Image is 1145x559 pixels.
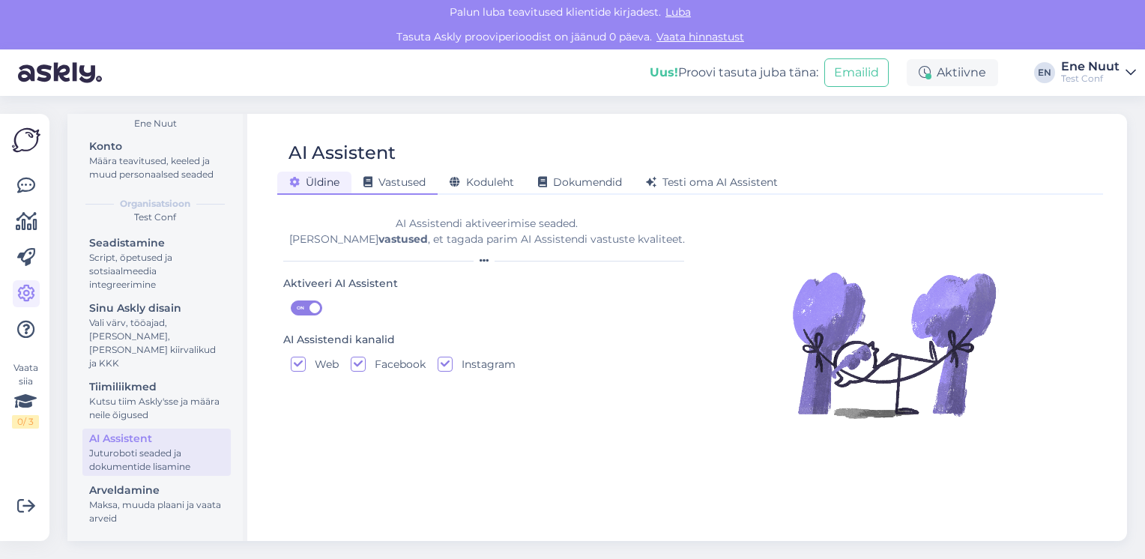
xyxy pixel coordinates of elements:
[283,216,690,247] div: AI Assistendi aktiveerimise seaded. [PERSON_NAME] , et tagada parim AI Assistendi vastuste kvalit...
[82,233,231,294] a: SeadistamineScript, õpetused ja sotsiaalmeedia integreerimine
[650,64,818,82] div: Proovi tasuta juba täna:
[12,415,39,429] div: 0 / 3
[453,357,516,372] label: Instagram
[363,175,426,189] span: Vastused
[661,5,695,19] span: Luba
[288,139,396,167] div: AI Assistent
[789,240,999,450] img: Illustration
[652,30,749,43] a: Vaata hinnastust
[1034,62,1055,83] div: EN
[89,447,224,474] div: Juturoboti seaded ja dokumentide lisamine
[89,379,224,395] div: Tiimiliikmed
[79,211,231,224] div: Test Conf
[89,154,224,181] div: Määra teavitused, keeled ja muud personaalsed seaded
[89,395,224,422] div: Kutsu tiim Askly'sse ja määra neile õigused
[283,276,398,292] div: Aktiveeri AI Assistent
[306,357,339,372] label: Web
[82,429,231,476] a: AI AssistentJuturoboti seaded ja dokumentide lisamine
[646,175,778,189] span: Testi oma AI Assistent
[12,126,40,154] img: Askly Logo
[283,332,395,348] div: AI Assistendi kanalid
[82,377,231,424] a: TiimiliikmedKutsu tiim Askly'sse ja määra neile õigused
[79,117,231,130] div: Ene Nuut
[82,298,231,372] a: Sinu Askly disainVali värv, tööajad, [PERSON_NAME], [PERSON_NAME] kiirvalikud ja KKK
[89,300,224,316] div: Sinu Askly disain
[366,357,426,372] label: Facebook
[89,483,224,498] div: Arveldamine
[824,58,889,87] button: Emailid
[89,498,224,525] div: Maksa, muuda plaani ja vaata arveid
[378,232,428,246] b: vastused
[1061,61,1120,73] div: Ene Nuut
[89,139,224,154] div: Konto
[907,59,998,86] div: Aktiivne
[89,251,224,291] div: Script, õpetused ja sotsiaalmeedia integreerimine
[89,235,224,251] div: Seadistamine
[1061,73,1120,85] div: Test Conf
[538,175,622,189] span: Dokumendid
[82,480,231,528] a: ArveldamineMaksa, muuda plaani ja vaata arveid
[12,361,39,429] div: Vaata siia
[650,65,678,79] b: Uus!
[291,301,309,315] span: ON
[89,431,224,447] div: AI Assistent
[82,136,231,184] a: KontoMäära teavitused, keeled ja muud personaalsed seaded
[450,175,514,189] span: Koduleht
[120,197,190,211] b: Organisatsioon
[289,175,339,189] span: Üldine
[1061,61,1136,85] a: Ene NuutTest Conf
[89,316,224,370] div: Vali värv, tööajad, [PERSON_NAME], [PERSON_NAME] kiirvalikud ja KKK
